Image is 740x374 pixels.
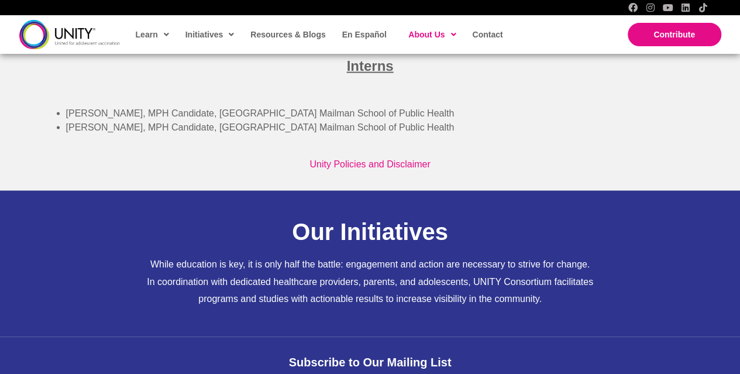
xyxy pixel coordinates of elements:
[185,26,235,43] span: Initiatives
[146,256,594,308] p: While education is key, it is only half the battle: engagement and action are necessary to strive...
[342,30,387,39] span: En Español
[628,23,721,46] a: Contribute
[336,21,391,48] a: En Español
[663,3,673,12] a: YouTube
[698,3,708,12] a: TikTok
[346,58,393,74] span: Interns
[653,30,695,39] span: Contribute
[681,3,690,12] a: LinkedIn
[309,159,430,169] a: Unity Policies and Disclaimer
[289,356,452,369] span: Subscribe to Our Mailing List
[245,21,330,48] a: Resources & Blogs
[66,107,703,121] li: [PERSON_NAME], MPH Candidate, [GEOGRAPHIC_DATA] Mailman School of Public Health
[136,26,169,43] span: Learn
[628,3,638,12] a: Facebook
[472,30,502,39] span: Contact
[466,21,507,48] a: Contact
[66,121,703,135] li: [PERSON_NAME], MPH Candidate, [GEOGRAPHIC_DATA] Mailman School of Public Health
[292,219,448,245] span: Our Initiatives
[408,26,456,43] span: About Us
[646,3,655,12] a: Instagram
[250,30,325,39] span: Resources & Blogs
[402,21,460,48] a: About Us
[19,20,120,49] img: unity-logo-dark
